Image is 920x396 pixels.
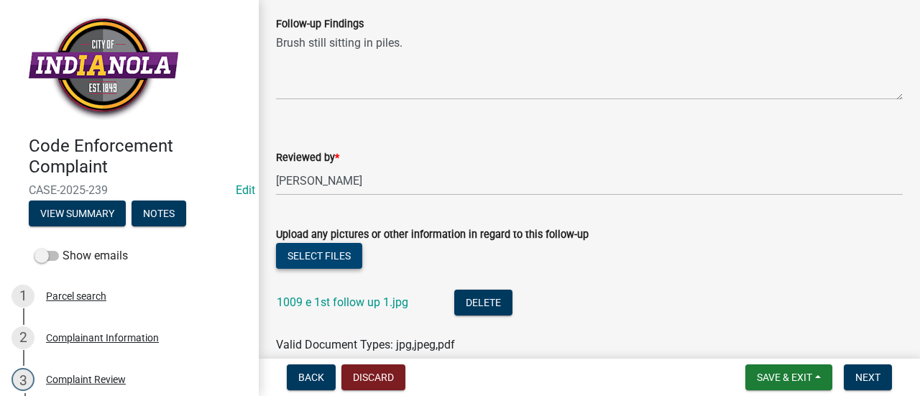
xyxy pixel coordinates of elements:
[29,201,126,226] button: View Summary
[341,364,405,390] button: Discard
[276,230,589,240] label: Upload any pictures or other information in regard to this follow-up
[236,183,255,197] wm-modal-confirm: Edit Application Number
[29,183,230,197] span: CASE-2025-239
[844,364,892,390] button: Next
[454,290,512,316] button: Delete
[276,19,364,29] label: Follow-up Findings
[132,201,186,226] button: Notes
[46,291,106,301] div: Parcel search
[745,364,832,390] button: Save & Exit
[276,153,339,163] label: Reviewed by
[11,285,34,308] div: 1
[46,374,126,385] div: Complaint Review
[11,326,34,349] div: 2
[34,247,128,264] label: Show emails
[855,372,880,383] span: Next
[11,368,34,391] div: 3
[29,15,178,121] img: City of Indianola, Iowa
[276,338,455,351] span: Valid Document Types: jpg,jpeg,pdf
[298,372,324,383] span: Back
[29,136,247,178] h4: Code Enforcement Complaint
[29,208,126,220] wm-modal-confirm: Summary
[132,208,186,220] wm-modal-confirm: Notes
[236,183,255,197] a: Edit
[287,364,336,390] button: Back
[757,372,812,383] span: Save & Exit
[276,243,362,269] button: Select files
[277,295,408,309] a: 1009 e 1st follow up 1.jpg
[46,333,159,343] div: Complainant Information
[454,297,512,310] wm-modal-confirm: Delete Document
